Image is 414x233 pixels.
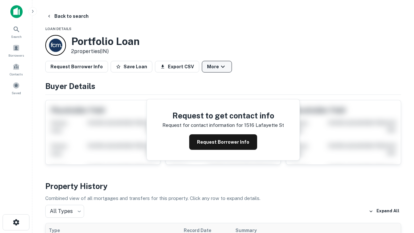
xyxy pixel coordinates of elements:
iframe: Chat Widget [382,181,414,212]
span: Search [11,34,22,39]
span: Contacts [10,72,23,77]
a: Saved [2,79,30,97]
img: capitalize-icon.png [10,5,23,18]
a: Search [2,23,30,40]
h3: Portfolio Loan [71,35,140,48]
button: More [202,61,232,72]
button: Request Borrower Info [189,134,257,150]
h4: Property History [45,180,401,192]
p: Combined view of all mortgages and transfers for this property. Click any row to expand details. [45,194,401,202]
a: Borrowers [2,42,30,59]
h4: Buyer Details [45,80,401,92]
span: Saved [12,90,21,95]
p: 1516 lafayette st [244,121,284,129]
button: Request Borrower Info [45,61,108,72]
a: Contacts [2,61,30,78]
h4: Request to get contact info [162,110,284,121]
p: 2 properties (IN) [71,48,140,55]
button: Expand All [367,206,401,216]
p: Request for contact information for [162,121,243,129]
button: Back to search [44,10,91,22]
span: Loan Details [45,27,71,31]
button: Export CSV [155,61,199,72]
span: Borrowers [8,53,24,58]
div: All Types [45,205,84,218]
button: Save Loan [111,61,152,72]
